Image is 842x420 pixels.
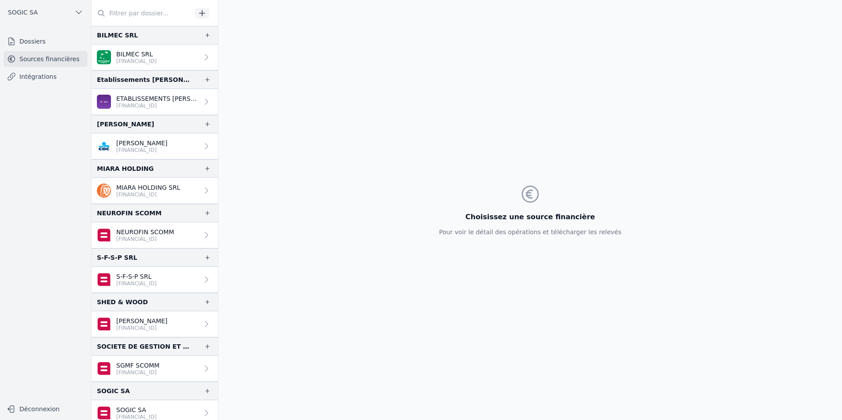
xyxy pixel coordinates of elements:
[116,369,159,376] p: [FINANCIAL_ID]
[97,208,162,218] div: NEUROFIN SCOMM
[97,50,111,64] img: BNP_BE_BUSINESS_GEBABEBB.png
[97,341,190,352] div: SOCIETE DE GESTION ET DE MOYENS POUR FIDUCIAIRES SCS
[97,74,190,85] div: Etablissements [PERSON_NAME] et fils [PERSON_NAME]
[116,183,180,192] p: MIARA HOLDING SRL
[8,8,38,17] span: SOGIC SA
[4,33,88,49] a: Dossiers
[116,272,157,281] p: S-F-S-P SRL
[116,405,157,414] p: SOGIC SA
[116,280,157,287] p: [FINANCIAL_ID]
[97,184,111,198] img: ing.png
[116,236,174,243] p: [FINANCIAL_ID]
[92,267,218,293] a: S-F-S-P SRL [FINANCIAL_ID]
[97,228,111,242] img: belfius-1.png
[4,69,88,85] a: Intégrations
[97,95,111,109] img: BEOBANK_CTBKBEBX.png
[92,133,218,159] a: [PERSON_NAME] [FINANCIAL_ID]
[4,402,88,416] button: Déconnexion
[4,5,88,19] button: SOGIC SA
[116,139,167,147] p: [PERSON_NAME]
[116,191,180,198] p: [FINANCIAL_ID]
[97,406,111,420] img: belfius-1.png
[97,297,148,307] div: SHED & WOOD
[97,361,111,376] img: belfius-1.png
[116,102,199,109] p: [FINANCIAL_ID]
[4,51,88,67] a: Sources financières
[97,119,154,129] div: [PERSON_NAME]
[92,89,218,115] a: ETABLISSEMENTS [PERSON_NAME] & F [FINANCIAL_ID]
[116,324,167,332] p: [FINANCIAL_ID]
[439,212,621,222] h3: Choisissez une source financière
[92,44,218,70] a: BILMEC SRL [FINANCIAL_ID]
[92,222,218,248] a: NEUROFIN SCOMM [FINANCIAL_ID]
[92,311,218,337] a: [PERSON_NAME] [FINANCIAL_ID]
[92,356,218,382] a: SGMF SCOMM [FINANCIAL_ID]
[116,58,157,65] p: [FINANCIAL_ID]
[97,273,111,287] img: belfius-1.png
[92,178,218,204] a: MIARA HOLDING SRL [FINANCIAL_ID]
[97,30,138,41] div: BILMEC SRL
[97,386,130,396] div: SOGIC SA
[97,163,154,174] div: MIARA HOLDING
[97,139,111,153] img: CBC_CREGBEBB.png
[116,228,174,236] p: NEUROFIN SCOMM
[116,317,167,325] p: [PERSON_NAME]
[116,50,157,59] p: BILMEC SRL
[97,252,137,263] div: S-F-S-P SRL
[116,147,167,154] p: [FINANCIAL_ID]
[92,5,192,21] input: Filtrer par dossier...
[439,228,621,236] p: Pour voir le détail des opérations et télécharger les relevés
[116,361,159,370] p: SGMF SCOMM
[97,317,111,331] img: belfius-1.png
[116,94,199,103] p: ETABLISSEMENTS [PERSON_NAME] & F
